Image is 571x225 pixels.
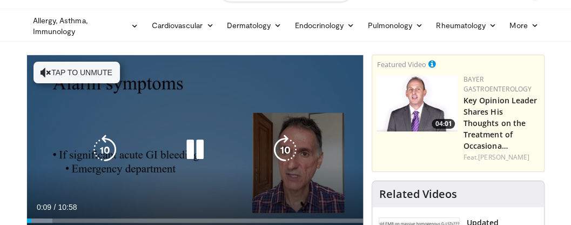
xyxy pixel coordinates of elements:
h4: Related Videos [379,188,456,201]
img: 9828b8df-38ad-4333-b93d-bb657251ca89.png.150x105_q85_crop-smart_upscale.png [377,75,458,131]
small: Featured Video [377,59,426,69]
a: Cardiovascular [145,15,220,36]
a: Endocrinology [288,15,361,36]
div: Feat. [463,153,540,162]
span: 04:01 [432,119,455,129]
a: 04:01 [377,75,458,131]
button: Tap to unmute [33,62,120,83]
a: Rheumatology [429,15,503,36]
span: / [54,203,56,211]
a: Allergy, Asthma, Immunology [26,15,145,37]
a: Bayer Gastroenterology [463,75,532,94]
a: Key Opinion Leader Shares His Thoughts on the Treatment of Occasiona… [463,95,537,151]
a: Pulmonology [361,15,429,36]
div: Progress Bar [27,219,364,223]
a: [PERSON_NAME] [478,153,529,162]
span: 0:09 [37,203,51,211]
a: More [503,15,545,36]
span: 10:58 [58,203,77,211]
a: Dermatology [220,15,288,36]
